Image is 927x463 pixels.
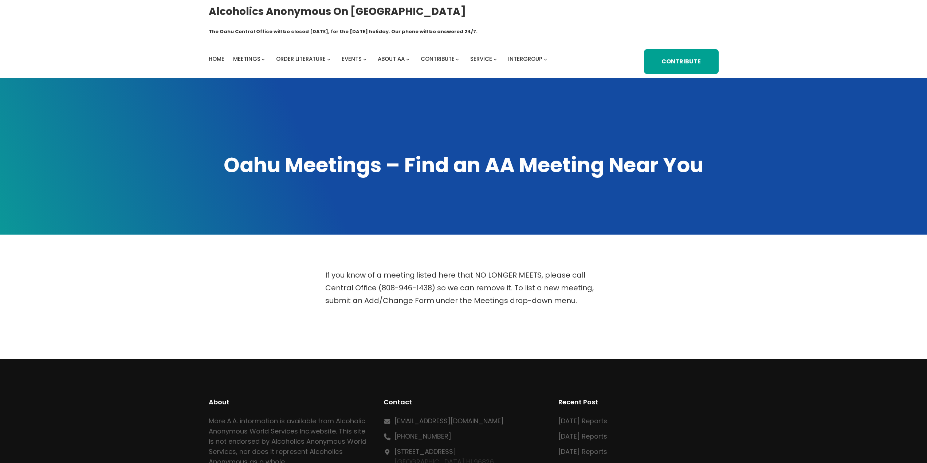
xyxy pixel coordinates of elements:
[209,397,369,407] h2: About
[494,58,497,61] button: Service submenu
[456,58,459,61] button: Contribute submenu
[310,427,336,436] a: website
[384,397,544,407] h2: Contact
[327,58,330,61] button: Order Literature submenu
[394,447,456,456] a: [STREET_ADDRESS]
[209,3,466,20] a: Alcoholics Anonymous on [GEOGRAPHIC_DATA]
[421,55,455,63] span: Contribute
[378,54,405,64] a: About AA
[558,416,607,425] a: [DATE] Reports
[233,55,260,63] span: Meetings
[644,49,718,74] a: Contribute
[363,58,366,61] button: Events submenu
[406,58,409,61] button: About AA submenu
[209,28,478,35] h1: The Oahu Central Office will be closed [DATE], for the [DATE] holiday. Our phone will be answered...
[470,55,492,63] span: Service
[508,54,542,64] a: Intergroup
[544,58,547,61] button: Intergroup submenu
[508,55,542,63] span: Intergroup
[325,269,602,307] p: If you know of a meeting listed here that NO LONGER MEETS, please call Central Office (808-946-14...
[342,55,362,63] span: Events
[394,416,504,425] a: [EMAIL_ADDRESS][DOMAIN_NAME]
[342,54,362,64] a: Events
[209,152,719,179] h1: Oahu Meetings – Find an AA Meeting Near You
[209,55,224,63] span: Home
[209,54,224,64] a: Home
[558,397,719,407] h2: Recent Post
[233,54,260,64] a: Meetings
[558,432,607,441] a: [DATE] Reports
[378,55,405,63] span: About AA
[470,54,492,64] a: Service
[421,54,455,64] a: Contribute
[276,55,326,63] span: Order Literature
[209,54,550,64] nav: Intergroup
[558,447,607,456] a: [DATE] Reports
[262,58,265,61] button: Meetings submenu
[394,432,451,441] a: [PHONE_NUMBER]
